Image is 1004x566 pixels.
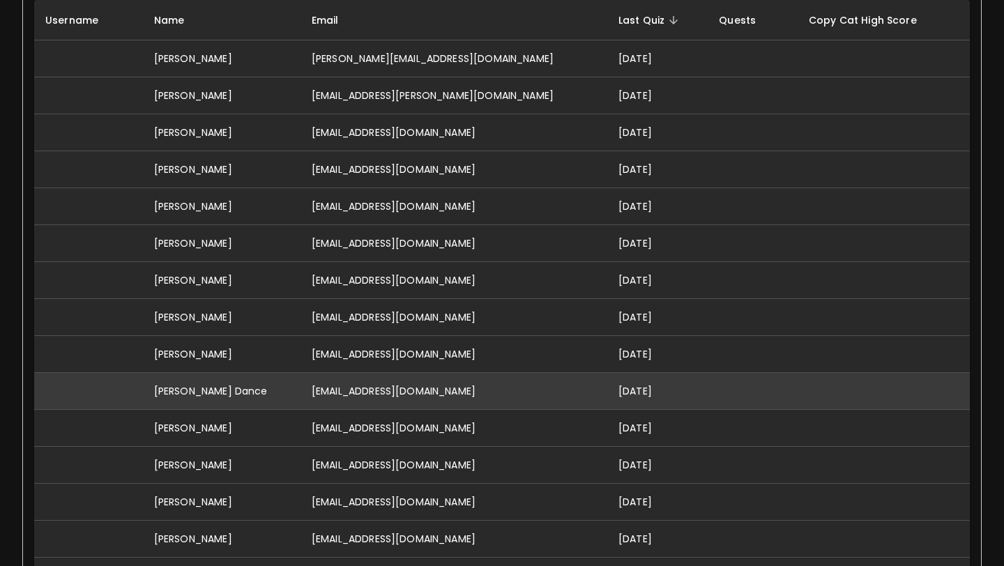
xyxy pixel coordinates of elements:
[607,40,708,77] td: [DATE]
[143,225,301,262] td: [PERSON_NAME]
[301,77,607,114] td: [EMAIL_ADDRESS][PERSON_NAME][DOMAIN_NAME]
[719,12,774,29] span: Quests
[143,77,301,114] td: [PERSON_NAME]
[607,299,708,336] td: [DATE]
[143,484,301,521] td: [PERSON_NAME]
[607,77,708,114] td: [DATE]
[809,12,935,29] span: Copy Cat High Score
[607,262,708,299] td: [DATE]
[301,151,607,188] td: [EMAIL_ADDRESS][DOMAIN_NAME]
[301,262,607,299] td: [EMAIL_ADDRESS][DOMAIN_NAME]
[607,447,708,484] td: [DATE]
[143,299,301,336] td: [PERSON_NAME]
[143,373,301,410] td: [PERSON_NAME] Dance
[45,12,116,29] span: Username
[607,336,708,373] td: [DATE]
[301,484,607,521] td: [EMAIL_ADDRESS][DOMAIN_NAME]
[143,262,301,299] td: [PERSON_NAME]
[607,410,708,447] td: [DATE]
[143,447,301,484] td: [PERSON_NAME]
[143,151,301,188] td: [PERSON_NAME]
[301,114,607,151] td: [EMAIL_ADDRESS][DOMAIN_NAME]
[607,484,708,521] td: [DATE]
[301,447,607,484] td: [EMAIL_ADDRESS][DOMAIN_NAME]
[618,12,683,29] span: Last Quiz
[301,410,607,447] td: [EMAIL_ADDRESS][DOMAIN_NAME]
[154,12,203,29] span: Name
[301,336,607,373] td: [EMAIL_ADDRESS][DOMAIN_NAME]
[143,336,301,373] td: [PERSON_NAME]
[143,521,301,558] td: [PERSON_NAME]
[143,40,301,77] td: [PERSON_NAME]
[301,299,607,336] td: [EMAIL_ADDRESS][DOMAIN_NAME]
[143,410,301,447] td: [PERSON_NAME]
[301,40,607,77] td: [PERSON_NAME][EMAIL_ADDRESS][DOMAIN_NAME]
[301,521,607,558] td: [EMAIL_ADDRESS][DOMAIN_NAME]
[312,12,357,29] span: Email
[607,114,708,151] td: [DATE]
[607,225,708,262] td: [DATE]
[607,521,708,558] td: [DATE]
[607,151,708,188] td: [DATE]
[143,114,301,151] td: [PERSON_NAME]
[143,188,301,225] td: [PERSON_NAME]
[301,373,607,410] td: [EMAIL_ADDRESS][DOMAIN_NAME]
[607,188,708,225] td: [DATE]
[301,225,607,262] td: [EMAIL_ADDRESS][DOMAIN_NAME]
[301,188,607,225] td: [EMAIL_ADDRESS][DOMAIN_NAME]
[607,373,708,410] td: [DATE]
